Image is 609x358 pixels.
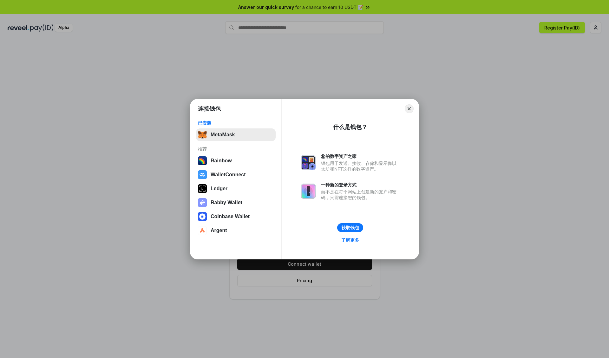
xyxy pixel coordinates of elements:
[196,154,276,167] button: Rainbow
[337,236,363,244] a: 了解更多
[196,210,276,223] button: Coinbase Wallet
[196,168,276,181] button: WalletConnect
[211,186,227,192] div: Ledger
[198,226,207,235] img: svg+xml,%3Csvg%20width%3D%2228%22%20height%3D%2228%22%20viewBox%3D%220%200%2028%2028%22%20fill%3D...
[198,130,207,139] img: svg+xml,%3Csvg%20fill%3D%22none%22%20height%3D%2233%22%20viewBox%3D%220%200%2035%2033%22%20width%...
[198,184,207,193] img: svg+xml,%3Csvg%20xmlns%3D%22http%3A%2F%2Fwww.w3.org%2F2000%2Fsvg%22%20width%3D%2228%22%20height%3...
[321,182,400,188] div: 一种新的登录方式
[196,128,276,141] button: MetaMask
[341,237,359,243] div: 了解更多
[211,172,246,178] div: WalletConnect
[211,200,242,205] div: Rabby Wallet
[198,156,207,165] img: svg+xml,%3Csvg%20width%3D%22120%22%20height%3D%22120%22%20viewBox%3D%220%200%20120%20120%22%20fil...
[341,225,359,231] div: 获取钱包
[301,184,316,199] img: svg+xml,%3Csvg%20xmlns%3D%22http%3A%2F%2Fwww.w3.org%2F2000%2Fsvg%22%20fill%3D%22none%22%20viewBox...
[405,104,414,113] button: Close
[196,224,276,237] button: Argent
[321,153,400,159] div: 您的数字资产之家
[321,189,400,200] div: 而不是在每个网站上创建新的账户和密码，只需连接您的钱包。
[198,198,207,207] img: svg+xml,%3Csvg%20xmlns%3D%22http%3A%2F%2Fwww.w3.org%2F2000%2Fsvg%22%20fill%3D%22none%22%20viewBox...
[321,160,400,172] div: 钱包用于发送、接收、存储和显示像以太坊和NFT这样的数字资产。
[211,132,235,138] div: MetaMask
[211,158,232,164] div: Rainbow
[198,212,207,221] img: svg+xml,%3Csvg%20width%3D%2228%22%20height%3D%2228%22%20viewBox%3D%220%200%2028%2028%22%20fill%3D...
[198,105,221,113] h1: 连接钱包
[198,170,207,179] img: svg+xml,%3Csvg%20width%3D%2228%22%20height%3D%2228%22%20viewBox%3D%220%200%2028%2028%22%20fill%3D...
[301,155,316,170] img: svg+xml,%3Csvg%20xmlns%3D%22http%3A%2F%2Fwww.w3.org%2F2000%2Fsvg%22%20fill%3D%22none%22%20viewBox...
[198,146,274,152] div: 推荐
[333,123,367,131] div: 什么是钱包？
[196,196,276,209] button: Rabby Wallet
[211,228,227,233] div: Argent
[196,182,276,195] button: Ledger
[337,223,363,232] button: 获取钱包
[198,120,274,126] div: 已安装
[211,214,250,219] div: Coinbase Wallet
